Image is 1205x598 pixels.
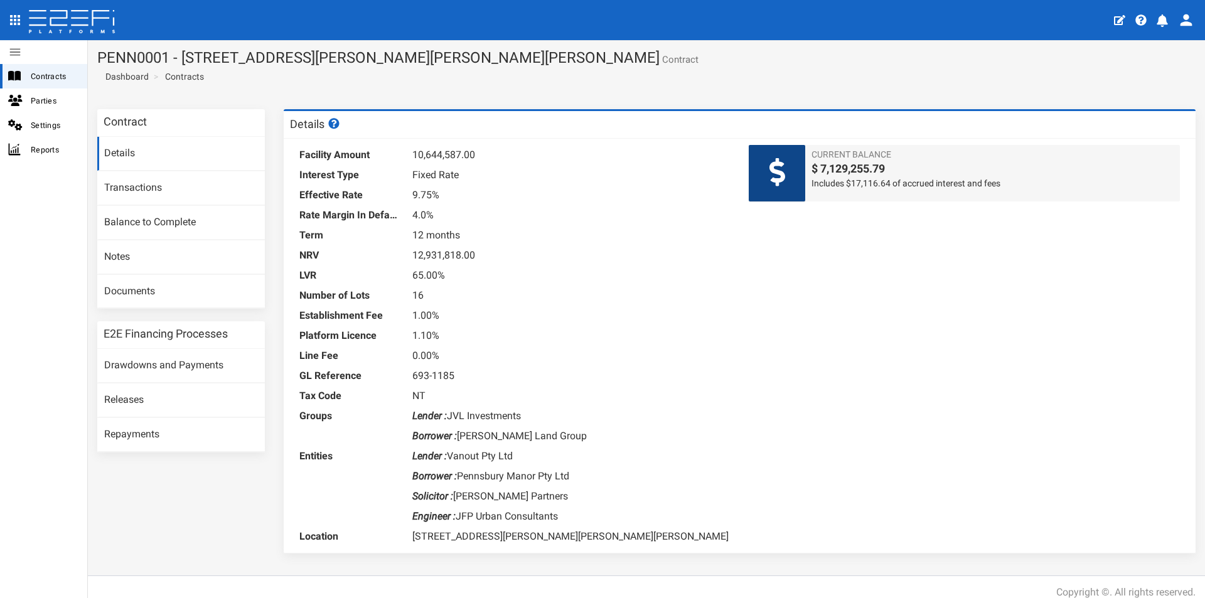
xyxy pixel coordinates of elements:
[299,406,400,426] dt: Groups
[299,145,400,165] dt: Facility Amount
[811,161,1174,177] span: $ 7,129,255.79
[165,70,204,83] a: Contracts
[299,165,400,185] dt: Interest Type
[97,206,265,240] a: Balance to Complete
[412,326,731,346] dd: 1.10%
[299,225,400,245] dt: Term
[299,306,400,326] dt: Establishment Fee
[412,306,731,326] dd: 1.00%
[412,346,731,366] dd: 0.00%
[97,275,265,309] a: Documents
[412,426,731,446] dd: [PERSON_NAME] Land Group
[412,450,447,462] i: Lender :
[412,430,457,442] i: Borrower :
[31,69,77,83] span: Contracts
[299,245,400,265] dt: NRV
[412,446,731,466] dd: Vanout Pty Ltd
[299,386,400,406] dt: Tax Code
[412,386,731,406] dd: NT
[97,383,265,417] a: Releases
[97,418,265,452] a: Repayments
[290,118,341,130] h3: Details
[412,225,731,245] dd: 12 months
[412,265,731,286] dd: 65.00%
[412,470,457,482] i: Borrower :
[31,93,77,108] span: Parties
[299,265,400,286] dt: LVR
[299,286,400,306] dt: Number of Lots
[299,326,400,346] dt: Platform Licence
[299,526,400,547] dt: Location
[412,286,731,306] dd: 16
[660,55,699,65] small: Contract
[97,349,265,383] a: Drawdowns and Payments
[299,205,400,225] dt: Rate Margin In Default
[97,137,265,171] a: Details
[412,466,731,486] dd: Pennsbury Manor Pty Ltd
[412,185,731,205] dd: 9.75%
[412,490,453,502] i: Solicitor :
[31,142,77,157] span: Reports
[412,510,456,522] i: Engineer :
[97,240,265,274] a: Notes
[811,177,1174,190] span: Includes $17,116.64 of accrued interest and fees
[412,366,731,386] dd: 693-1185
[412,205,731,225] dd: 4.0%
[31,118,77,132] span: Settings
[412,506,731,526] dd: JFP Urban Consultants
[97,171,265,205] a: Transactions
[299,185,400,205] dt: Effective Rate
[299,446,400,466] dt: Entities
[412,486,731,506] dd: [PERSON_NAME] Partners
[299,346,400,366] dt: Line Fee
[412,406,731,426] dd: JVL Investments
[811,148,1174,161] span: Current Balance
[97,50,1196,66] h1: PENN0001 - [STREET_ADDRESS][PERSON_NAME][PERSON_NAME][PERSON_NAME]
[104,116,147,127] h3: Contract
[412,410,447,422] i: Lender :
[299,366,400,386] dt: GL Reference
[412,145,731,165] dd: 10,644,587.00
[412,165,731,185] dd: Fixed Rate
[100,72,149,82] span: Dashboard
[100,70,149,83] a: Dashboard
[412,526,731,547] dd: [STREET_ADDRESS][PERSON_NAME][PERSON_NAME][PERSON_NAME]
[104,328,228,339] h3: E2E Financing Processes
[412,245,731,265] dd: 12,931,818.00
